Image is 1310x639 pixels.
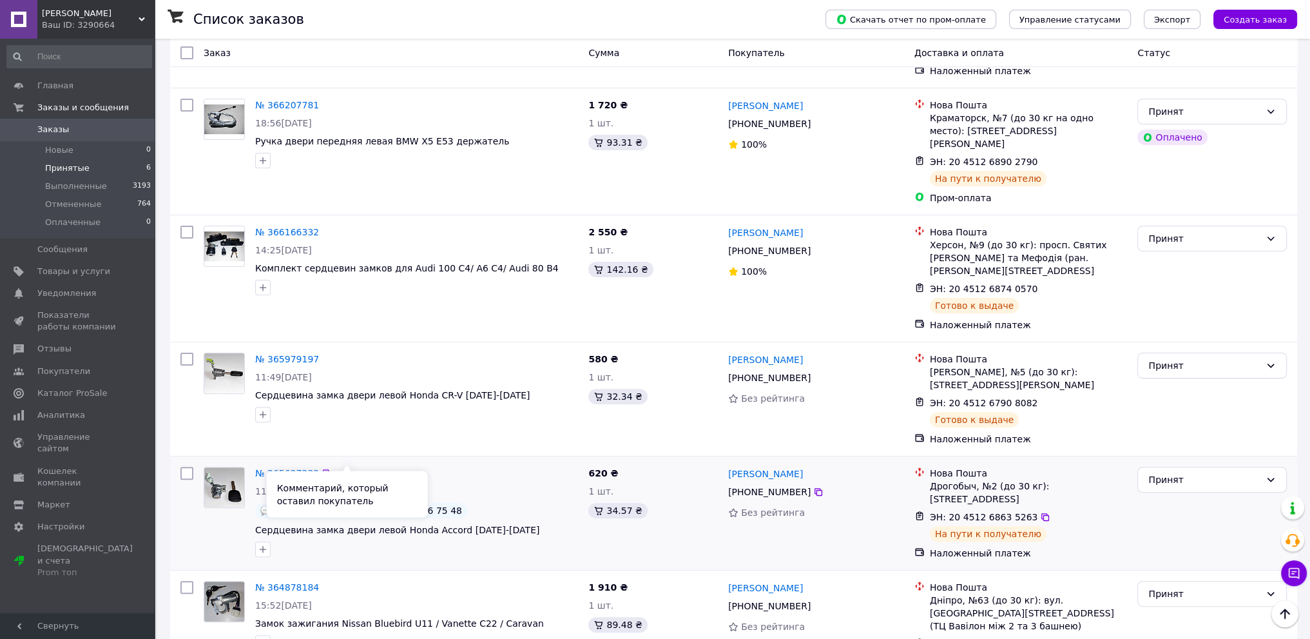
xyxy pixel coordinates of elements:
[255,227,319,237] a: № 366166332
[728,226,803,239] a: [PERSON_NAME]
[588,503,647,518] div: 34.57 ₴
[930,480,1128,506] div: Дрогобыч, №2 (до 30 кг): [STREET_ADDRESS]
[930,319,1128,331] div: Наложенный платеж
[741,393,805,404] span: Без рейтинга
[825,10,996,29] button: Скачать отчет по пром-оплате
[588,600,613,611] span: 1 шт.
[1148,104,1260,119] div: Принят
[741,507,805,518] span: Без рейтинга
[45,199,101,210] span: Отмененные
[588,468,618,478] span: 620 ₴
[930,353,1128,366] div: Нова Пошта
[37,102,129,113] span: Заказы и сообщения
[255,390,530,400] a: Сердцевина замка двери левой Honda CR-V [DATE]-[DATE]
[588,135,647,150] div: 93.31 ₴
[930,112,1128,150] div: Краматорск, №7 (до 30 кг на одно место): [STREET_ADDRESS][PERSON_NAME]
[37,288,96,299] span: Уведомления
[255,618,544,629] a: Замок зажигания Nissan Bluebird U11 / Vanette С22 / Caravan
[37,310,119,333] span: Показатели работы компании
[137,199,151,210] span: 764
[37,124,69,135] span: Заказы
[930,594,1128,633] div: Дніпро, №63 (до 30 кг): вул. [GEOGRAPHIC_DATA][STREET_ADDRESS] (ТЦ Вавілон між 2 та 3 башнею)
[37,466,119,489] span: Кошелек компании
[255,118,312,128] span: 18:56[DATE]
[146,162,151,174] span: 6
[204,581,245,622] a: Фото товару
[255,486,312,496] span: 11:36[DATE]
[204,467,245,508] a: Фото товару
[37,543,133,578] span: [DEMOGRAPHIC_DATA] и счета
[588,118,613,128] span: 1 шт.
[255,600,312,611] span: 15:52[DATE]
[1144,10,1200,29] button: Экспорт
[255,263,559,273] a: Комплект сердцевин замков для Audi 100 C4/ A6 C4/ Audi 80 B4
[588,100,628,110] span: 1 720 ₴
[255,354,319,364] a: № 365979197
[930,512,1038,522] span: ЭН: 20 4512 6863 5263
[37,521,84,533] span: Настройки
[588,582,628,593] span: 1 910 ₴
[37,244,88,255] span: Сообщения
[728,48,785,58] span: Покупатель
[1148,587,1260,601] div: Принят
[1200,14,1297,24] a: Создать заказ
[255,245,312,255] span: 14:25[DATE]
[204,467,244,507] img: Фото товару
[1019,15,1121,25] span: Управление статусами
[37,388,107,399] span: Каталог ProSale
[255,525,539,535] a: Сердцевина замка двери левой Honda Accord [DATE]-[DATE]
[930,298,1019,313] div: Готово к выдаче
[37,343,72,355] span: Отзывы
[588,262,653,277] div: 142.16 ₴
[728,582,803,595] a: [PERSON_NAME]
[1213,10,1297,29] button: Создать заказ
[277,482,389,506] span: Комментарий, который оставил покупатель
[1148,473,1260,487] div: Принят
[1148,359,1260,373] div: Принят
[741,622,805,632] span: Без рейтинга
[930,412,1019,428] div: Готово к выдаче
[45,181,107,192] span: Выполненные
[728,353,803,366] a: [PERSON_NAME]
[930,171,1046,186] div: На пути к получателю
[726,115,813,133] div: [PHONE_NUMBER]
[930,99,1128,112] div: Нова Пошта
[146,217,151,228] span: 0
[914,48,1004,58] span: Доставка и оплата
[1137,48,1170,58] span: Статус
[255,100,319,110] a: № 366207781
[37,409,85,421] span: Аналитика
[930,398,1038,408] span: ЭН: 20 4512 6790 8082
[45,217,101,228] span: Оплаченные
[1224,15,1287,25] span: Создать заказ
[930,239,1128,277] div: Херсон, №9 (до 30 кг): просп. Святих [PERSON_NAME] та Мефодія (ран. [PERSON_NAME][STREET_ADDRESS]
[726,597,813,615] div: [PHONE_NUMBER]
[37,499,70,511] span: Маркет
[588,48,619,58] span: Сумма
[930,467,1128,480] div: Нова Пошта
[726,242,813,260] div: [PHONE_NUMBER]
[930,547,1128,560] div: Наложенный платеж
[42,8,139,19] span: Авто Тренд
[728,467,803,480] a: [PERSON_NAME]
[1271,600,1298,627] button: Наверх
[588,245,613,255] span: 1 шт.
[37,80,73,92] span: Главная
[741,266,767,277] span: 100%
[255,582,319,593] a: № 364878184
[204,353,244,393] img: Фото товару
[6,45,152,68] input: Поиск
[930,64,1128,77] div: Наложенный платеж
[930,192,1128,204] div: Пром-оплата
[930,226,1128,239] div: Нова Пошта
[255,468,319,478] a: № 365627232
[588,389,647,404] div: 32.34 ₴
[255,372,312,382] span: 11:49[DATE]
[45,144,73,156] span: Новые
[930,526,1046,542] div: На пути к получателю
[37,366,90,377] span: Покупатели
